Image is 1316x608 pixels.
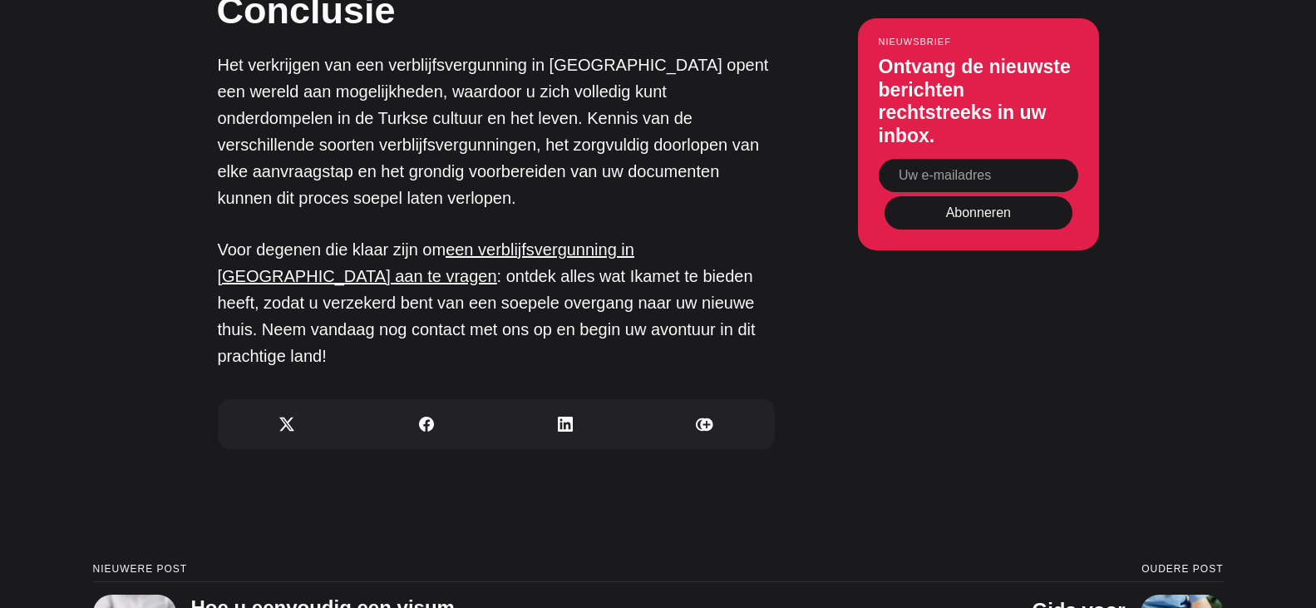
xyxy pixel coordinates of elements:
a: Delen op Facebook [357,399,496,449]
span: Ikamet [283,72,337,87]
span: Already a member? [222,160,344,179]
a: Delen op X [218,399,357,449]
button: Abonneren [885,196,1072,230]
a: Delen op Linkedin [496,399,636,449]
font: Het verkrijgen van een verblijfsvergunning in [GEOGRAPHIC_DATA] opent een wereld aan mogelijkhede... [218,56,769,207]
font: Nieuwsbrief [879,37,951,47]
font: Abonneren [945,205,1010,220]
button: Sign up now [253,114,362,150]
a: Link kopiëren [635,399,775,449]
font: Ontvang de nieuwste berichten rechtstreeks in uw inbox. [879,56,1071,146]
font: Voor degenen die klaar zijn om [218,240,446,259]
input: Uw e-mailadres [879,159,1078,192]
font: : ontdek alles wat Ikamet te bieden heeft, zodat u verzekerd bent van een soepele overgang naar u... [218,267,756,365]
a: een ​​verblijfsvergunning in [GEOGRAPHIC_DATA] aan te vragen [218,240,634,285]
button: Sign in [347,161,393,178]
h1: Start the conversation [185,33,431,63]
p: Become a member of to start commenting. [27,70,589,91]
